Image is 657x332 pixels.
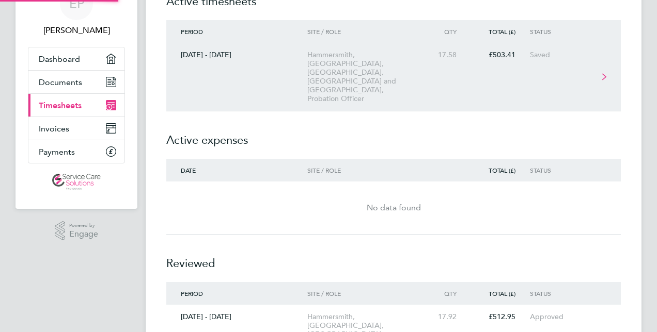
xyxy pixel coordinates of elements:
[530,312,593,321] div: Approved
[181,27,203,36] span: Period
[307,51,426,103] div: Hammersmith, [GEOGRAPHIC_DATA], [GEOGRAPHIC_DATA], [GEOGRAPHIC_DATA] and [GEOGRAPHIC_DATA], Proba...
[471,28,530,35] div: Total (£)
[52,174,101,190] img: servicecare-logo-retina.png
[55,221,99,241] a: Powered byEngage
[471,290,530,297] div: Total (£)
[530,28,593,35] div: Status
[471,312,530,321] div: £512.95
[307,167,426,174] div: Site / Role
[28,140,124,163] a: Payments
[166,51,307,59] div: [DATE] - [DATE]
[530,167,593,174] div: Status
[426,51,471,59] div: 17.58
[39,77,82,87] span: Documents
[28,94,124,117] a: Timesheets
[166,202,621,214] div: No data found
[307,290,426,297] div: Site / Role
[471,51,530,59] div: £503.41
[426,312,471,321] div: 17.92
[28,174,125,190] a: Go to home page
[39,54,80,64] span: Dashboard
[39,124,69,134] span: Invoices
[39,101,82,110] span: Timesheets
[166,111,621,159] h2: Active expenses
[426,28,471,35] div: Qty
[69,230,98,239] span: Engage
[28,71,124,93] a: Documents
[28,24,125,37] span: Emma-Jane Purnell
[28,47,124,70] a: Dashboard
[471,167,530,174] div: Total (£)
[39,147,75,157] span: Payments
[166,43,621,111] a: [DATE] - [DATE]Hammersmith, [GEOGRAPHIC_DATA], [GEOGRAPHIC_DATA], [GEOGRAPHIC_DATA] and [GEOGRAPH...
[530,290,593,297] div: Status
[166,312,307,321] div: [DATE] - [DATE]
[530,51,593,59] div: Saved
[28,117,124,140] a: Invoices
[307,28,426,35] div: Site / Role
[166,167,307,174] div: Date
[426,290,471,297] div: Qty
[181,289,203,297] span: Period
[69,221,98,230] span: Powered by
[166,235,621,282] h2: Reviewed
